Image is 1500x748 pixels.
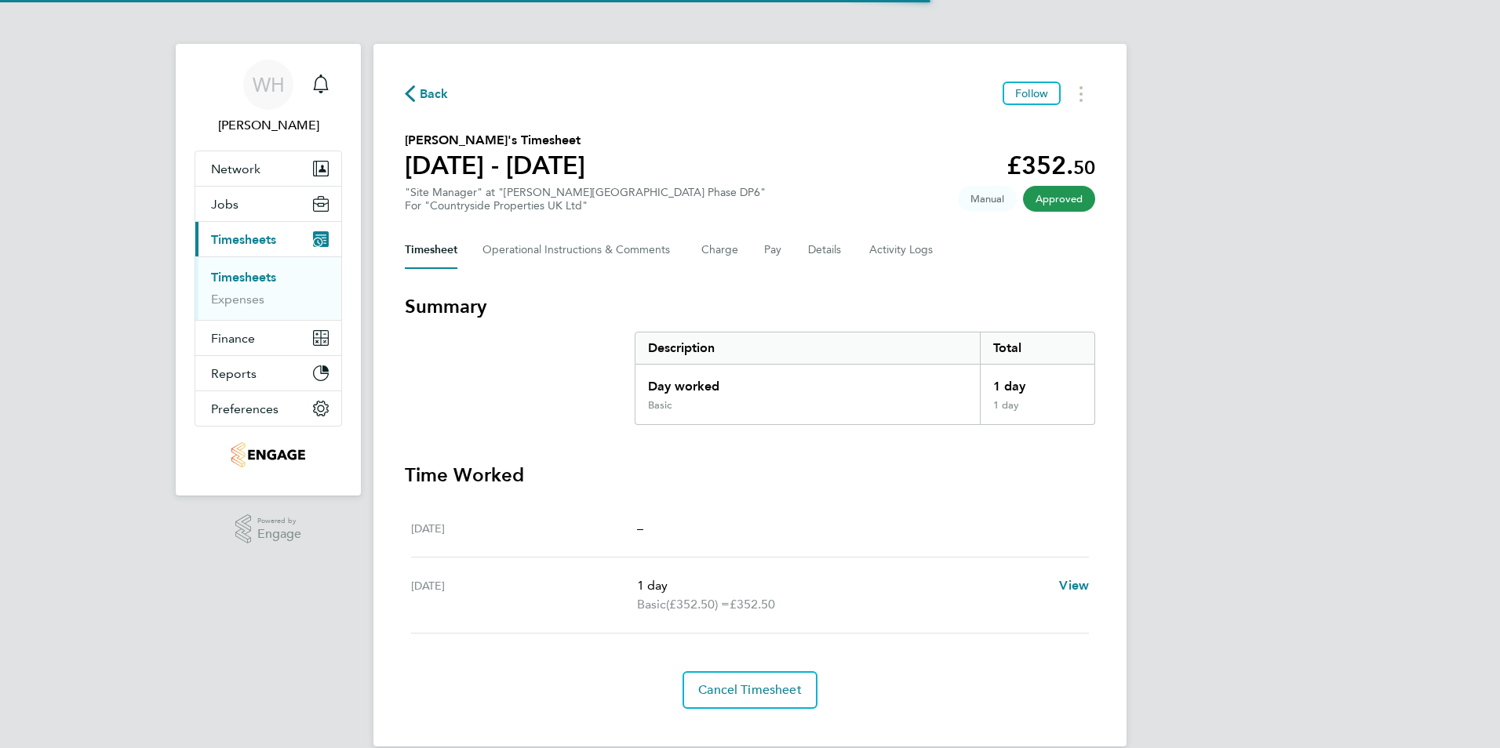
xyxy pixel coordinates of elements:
[195,442,342,467] a: Go to home page
[211,162,260,176] span: Network
[482,231,676,269] button: Operational Instructions & Comments
[958,186,1017,212] span: This timesheet was manually created.
[1059,578,1089,593] span: View
[1059,576,1089,595] a: View
[405,186,766,212] div: "Site Manager" at "[PERSON_NAME][GEOGRAPHIC_DATA] Phase DP6"
[980,332,1094,364] div: Total
[211,292,264,307] a: Expenses
[211,270,276,285] a: Timesheets
[730,597,775,612] span: £352.50
[1073,156,1095,179] span: 50
[235,514,302,544] a: Powered byEngage
[405,150,585,181] h1: [DATE] - [DATE]
[405,294,1095,709] section: Timesheet
[257,528,301,541] span: Engage
[635,332,980,364] div: Description
[1023,186,1095,212] span: This timesheet has been approved.
[637,595,666,614] span: Basic
[211,232,276,247] span: Timesheets
[405,231,457,269] button: Timesheet
[1007,151,1095,180] app-decimal: £352.
[253,74,285,95] span: WH
[195,116,342,135] span: Will Hiles
[637,521,643,536] span: –
[420,85,449,103] span: Back
[195,256,341,320] div: Timesheets
[1067,82,1095,106] button: Timesheets Menu
[635,365,980,399] div: Day worked
[231,442,304,467] img: knightwood-logo-retina.png
[195,356,341,390] button: Reports
[211,366,257,381] span: Reports
[764,231,783,269] button: Pay
[195,222,341,256] button: Timesheets
[195,391,341,426] button: Preferences
[808,231,844,269] button: Details
[195,187,341,221] button: Jobs
[411,519,637,538] div: [DATE]
[211,197,238,212] span: Jobs
[195,321,341,355] button: Finance
[980,365,1094,399] div: 1 day
[683,671,817,709] button: Cancel Timesheet
[648,399,672,412] div: Basic
[195,60,342,135] a: WH[PERSON_NAME]
[211,331,255,346] span: Finance
[257,514,301,528] span: Powered by
[405,131,585,150] h2: [PERSON_NAME]'s Timesheet
[666,597,730,612] span: (£352.50) =
[405,84,449,103] button: Back
[176,44,361,496] nav: Main navigation
[405,294,1095,319] h3: Summary
[701,231,739,269] button: Charge
[1003,82,1061,105] button: Follow
[1015,86,1048,100] span: Follow
[698,682,802,698] span: Cancel Timesheet
[405,199,766,212] div: For "Countryside Properties UK Ltd"
[635,332,1095,425] div: Summary
[869,231,935,269] button: Activity Logs
[195,151,341,186] button: Network
[411,576,637,614] div: [DATE]
[980,399,1094,424] div: 1 day
[211,401,279,416] span: Preferences
[637,576,1047,595] p: 1 day
[405,463,1095,488] h3: Time Worked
